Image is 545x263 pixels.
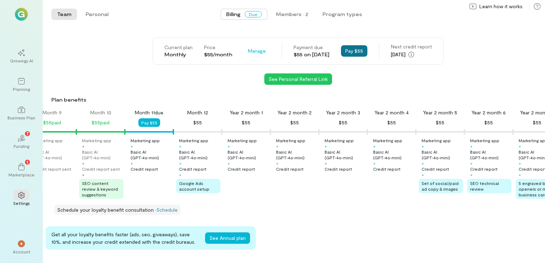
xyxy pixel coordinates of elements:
[533,118,541,127] div: $55
[131,149,172,160] div: Basic AI (GPT‑4o‑mini)
[9,100,34,126] a: Business Plan
[470,160,473,166] div: +
[9,234,34,260] div: *Account
[373,166,401,172] div: Credit report
[422,138,451,143] div: Marketing app
[228,160,230,166] div: +
[276,166,304,172] div: Credit report
[82,138,111,143] div: Marketing app
[220,9,268,20] button: BillingDue
[90,109,111,116] div: Month 10
[131,143,133,149] div: +
[326,109,360,116] div: Year 2 month 3
[82,166,120,172] div: Credit report sent
[373,143,376,149] div: +
[470,172,473,177] div: +
[82,149,123,160] div: Basic AI (GPT‑4o‑mini)
[204,51,232,58] div: $55/month
[131,166,158,172] div: Credit report
[131,138,160,143] div: Marketing app
[92,118,109,127] div: $55 paid
[9,129,34,155] a: Funding
[179,138,208,143] div: Marketing app
[42,109,62,116] div: Month 9
[436,118,444,127] div: $55
[14,143,29,149] div: Funding
[422,166,449,172] div: Credit report
[164,51,193,58] div: Monthly
[82,172,85,177] div: +
[205,232,250,244] button: See Annual plan
[276,138,305,143] div: Marketing app
[131,160,133,166] div: +
[422,181,459,191] span: Set of social/paid ad copy & images
[479,3,523,10] span: Learn how it works
[290,118,299,127] div: $55
[470,166,498,172] div: Credit report
[34,138,63,143] div: Marketing app
[373,160,376,166] div: +
[228,149,269,160] div: Basic AI (GPT‑4o‑mini)
[422,160,424,166] div: +
[242,118,250,127] div: $55
[226,11,240,18] span: Billing
[519,160,521,166] div: +
[13,200,30,206] div: Settings
[373,138,402,143] div: Marketing app
[82,181,118,197] span: SEO content review & keyword suggestions
[391,50,432,59] div: [DATE]
[179,160,182,166] div: +
[179,143,182,149] div: +
[204,44,232,51] div: Price
[13,249,30,254] div: Account
[317,9,368,20] button: Program types
[264,73,332,85] button: See Personal Referral Link
[51,9,77,20] button: Team
[276,143,279,149] div: +
[34,149,75,160] div: Basic AI (GPT‑4o‑mini)
[470,149,511,160] div: Basic AI (GPT‑4o‑mini)
[34,166,71,172] div: Credit report sent
[472,109,506,116] div: Year 2 month 6
[230,109,263,116] div: Year 2 month 1
[13,86,30,92] div: Planning
[51,96,542,103] div: Plan benefits
[387,118,396,127] div: $55
[228,166,255,172] div: Credit report
[138,118,160,127] button: Pay $55
[179,149,220,160] div: Basic AI (GPT‑4o‑mini)
[294,44,330,51] div: Payment due
[10,58,33,63] div: Growegy AI
[187,109,208,116] div: Month 12
[422,149,463,160] div: Basic AI (GPT‑4o‑mini)
[179,181,209,191] span: Google Ads account setup
[276,11,308,18] div: Members · 2
[325,166,352,172] div: Credit report
[422,143,424,149] div: +
[228,138,257,143] div: Marketing app
[82,160,85,166] div: +
[484,118,493,127] div: $55
[193,118,202,127] div: $55
[156,207,178,213] a: Schedule
[9,72,34,98] a: Planning
[245,11,262,17] span: Due
[391,43,432,50] div: Next credit report
[9,43,34,69] a: Growegy AI
[179,166,207,172] div: Credit report
[373,149,414,160] div: Basic AI (GPT‑4o‑mini)
[244,45,270,57] button: Manage
[51,231,199,246] div: Get all your loyalty benefits faster (ads, seo, giveaways), save 10%, and increase your credit ex...
[325,138,354,143] div: Marketing app
[423,109,457,116] div: Year 2 month 5
[470,181,499,191] span: SEO technical review
[9,158,34,183] a: Marketplace
[248,47,266,55] span: Manage
[43,118,61,127] div: $55 paid
[470,143,473,149] div: +
[277,109,312,116] div: Year 2 month 2
[519,143,521,149] div: +
[375,109,409,116] div: Year 2 month 4
[276,160,279,166] div: +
